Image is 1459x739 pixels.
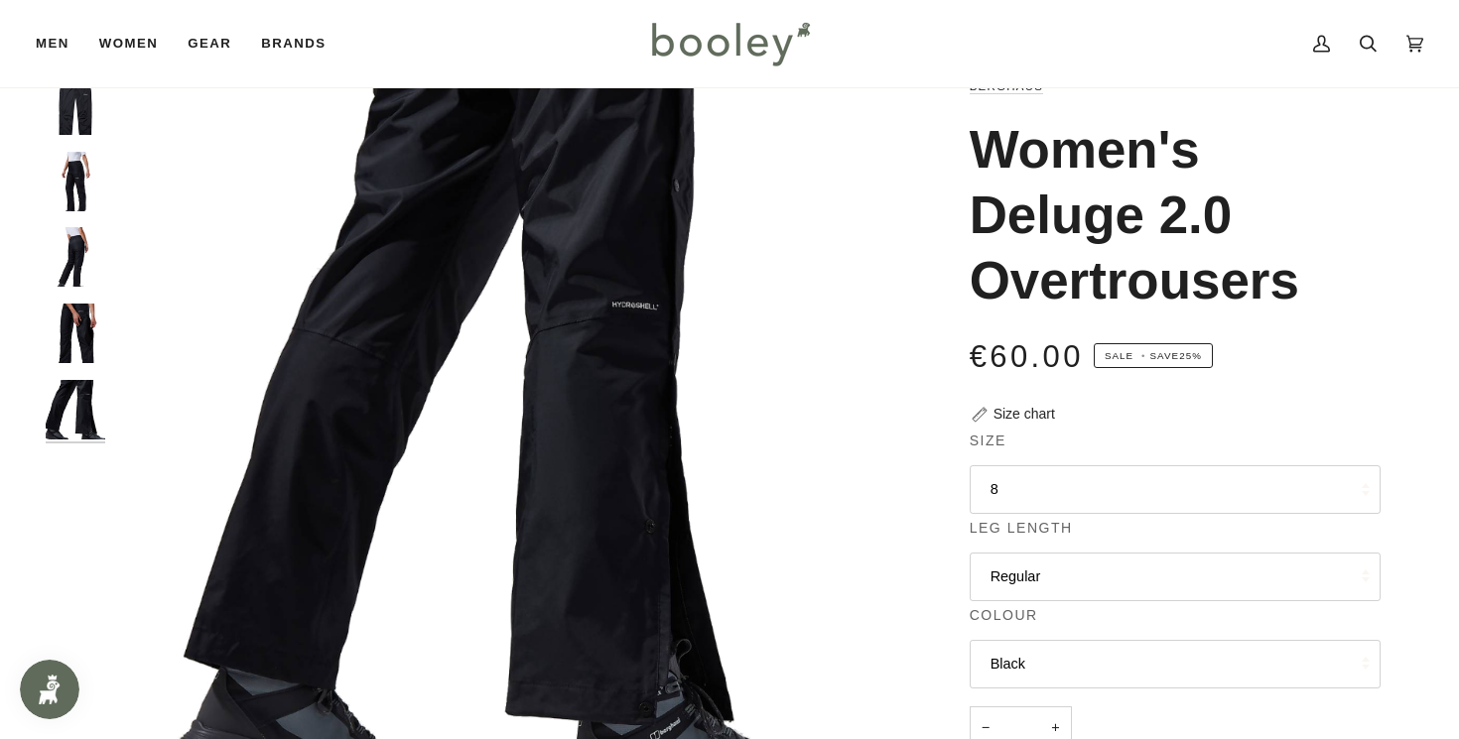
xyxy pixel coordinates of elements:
img: Berghaus Women's Deluge 2.0 Overtrousers - Booley Galway [46,304,105,363]
button: Regular [970,553,1381,601]
img: Booley [643,15,817,72]
img: Berghaus Women's Deluge 2.0 Overtrousers - Booley Galway [46,380,105,439]
span: Size [970,431,1006,451]
span: €60.00 [970,339,1084,374]
h1: Women's Deluge 2.0 Overtrousers [970,117,1366,313]
span: Brands [261,34,326,54]
iframe: Button to open loyalty program pop-up [20,660,79,719]
div: Size chart [994,404,1055,425]
button: Black [970,640,1381,688]
span: Women [99,34,158,54]
img: Berghaus Women's Deluge 2.0 Overtrousers - Booley Galway [46,227,105,287]
img: Berghaus Women's Deluge 2.0 Overtrousers - Booley Galway [46,152,105,211]
span: Gear [188,34,231,54]
img: Berghaus Women's Deluge 2.0 Overtrousers - Booley Galway [46,75,105,135]
span: Save [1094,343,1213,369]
em: • [1137,350,1150,361]
a: Berghaus [970,80,1044,92]
span: Colour [970,605,1038,626]
span: Sale [1105,350,1133,361]
span: 25% [1179,350,1202,361]
button: 8 [970,465,1381,514]
span: Leg Length [970,518,1073,539]
span: Men [36,34,69,54]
